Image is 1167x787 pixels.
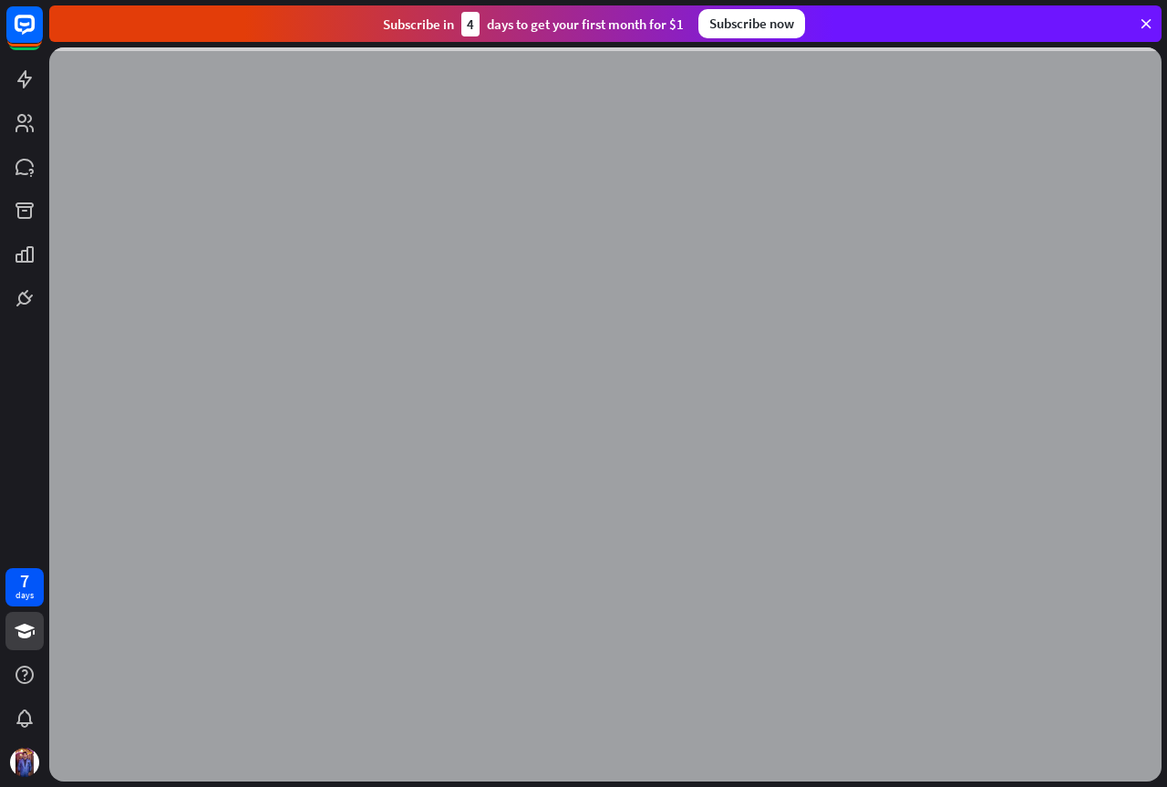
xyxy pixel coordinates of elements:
[461,12,480,36] div: 4
[698,9,805,38] div: Subscribe now
[15,589,34,602] div: days
[5,568,44,606] a: 7 days
[383,12,684,36] div: Subscribe in days to get your first month for $1
[20,573,29,589] div: 7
